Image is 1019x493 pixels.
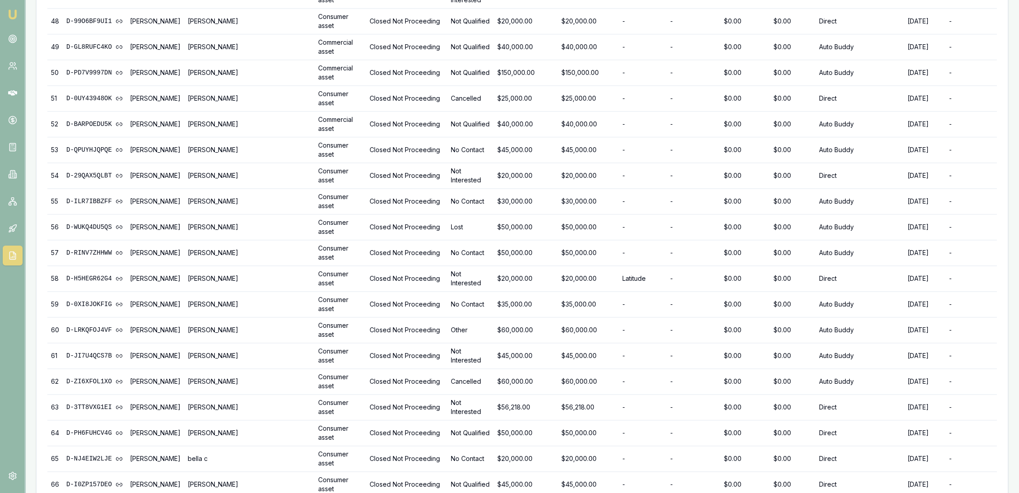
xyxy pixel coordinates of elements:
[770,189,815,214] td: $0.00
[558,34,619,60] td: $40,000.00
[126,60,184,86] td: [PERSON_NAME]
[494,112,557,137] td: $40,000.00
[184,86,315,112] td: [PERSON_NAME]
[47,420,63,446] td: 64
[558,420,619,446] td: $50,000.00
[619,9,667,34] td: -
[47,86,63,112] td: 51
[66,42,123,51] a: D-GL8RUFC4KO
[619,240,667,266] td: -
[558,112,619,137] td: $40,000.00
[126,395,184,420] td: [PERSON_NAME]
[815,395,904,420] td: Direct
[770,395,815,420] td: $0.00
[366,446,447,472] td: Closed Not Proceeding
[558,9,619,34] td: $20,000.00
[494,60,557,86] td: $150,000.00
[315,420,366,446] td: Consumer asset
[770,163,815,189] td: $0.00
[66,94,123,103] a: D-0UY43948OK
[945,86,997,112] td: -
[619,34,667,60] td: -
[126,369,184,395] td: [PERSON_NAME]
[315,343,366,369] td: Consumer asset
[904,60,945,86] td: [DATE]
[447,446,494,472] td: No Contact
[315,317,366,343] td: Consumer asset
[619,317,667,343] td: -
[815,446,904,472] td: Direct
[315,163,366,189] td: Consumer asset
[366,317,447,343] td: Closed Not Proceeding
[770,266,815,292] td: $0.00
[815,34,904,60] td: Auto Buddy
[184,317,315,343] td: [PERSON_NAME]
[815,369,904,395] td: Auto Buddy
[558,214,619,240] td: $50,000.00
[47,343,63,369] td: 61
[366,9,447,34] td: Closed Not Proceeding
[315,446,366,472] td: Consumer asset
[619,266,667,292] td: Latitude
[720,446,769,472] td: $0.00
[720,34,769,60] td: $0.00
[558,60,619,86] td: $150,000.00
[66,428,123,437] a: D-PH6FUHCV4G
[815,214,904,240] td: Auto Buddy
[619,395,667,420] td: -
[904,137,945,163] td: [DATE]
[720,343,769,369] td: $0.00
[619,137,667,163] td: -
[667,34,720,60] td: -
[126,420,184,446] td: [PERSON_NAME]
[494,420,557,446] td: $50,000.00
[47,369,63,395] td: 62
[184,369,315,395] td: [PERSON_NAME]
[720,317,769,343] td: $0.00
[815,112,904,137] td: Auto Buddy
[66,68,123,77] a: D-PD7V9997DN
[184,214,315,240] td: [PERSON_NAME]
[315,112,366,137] td: Commercial asset
[494,214,557,240] td: $50,000.00
[126,137,184,163] td: [PERSON_NAME]
[366,395,447,420] td: Closed Not Proceeding
[619,292,667,317] td: -
[66,145,123,154] a: D-QPUYHJQPQE
[126,317,184,343] td: [PERSON_NAME]
[667,292,720,317] td: -
[447,395,494,420] td: Not Interested
[558,317,619,343] td: $60,000.00
[47,292,63,317] td: 59
[47,266,63,292] td: 58
[7,9,18,20] img: emu-icon-u.png
[366,112,447,137] td: Closed Not Proceeding
[720,420,769,446] td: $0.00
[447,86,494,112] td: Cancelled
[494,34,557,60] td: $40,000.00
[366,369,447,395] td: Closed Not Proceeding
[815,137,904,163] td: Auto Buddy
[315,60,366,86] td: Commercial asset
[47,9,63,34] td: 48
[66,171,123,180] a: D-29QAX5QLBT
[770,343,815,369] td: $0.00
[619,112,667,137] td: -
[66,223,123,232] a: D-WUKQ4DU5QS
[667,420,720,446] td: -
[904,292,945,317] td: [DATE]
[447,369,494,395] td: Cancelled
[770,9,815,34] td: $0.00
[315,34,366,60] td: Commercial asset
[66,480,123,489] a: D-I0ZP157DEO
[770,60,815,86] td: $0.00
[720,86,769,112] td: $0.00
[66,274,123,283] a: D-H5HEGR62G4
[558,266,619,292] td: $20,000.00
[667,214,720,240] td: -
[904,343,945,369] td: [DATE]
[904,163,945,189] td: [DATE]
[815,9,904,34] td: Direct
[184,395,315,420] td: [PERSON_NAME]
[447,240,494,266] td: No Contact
